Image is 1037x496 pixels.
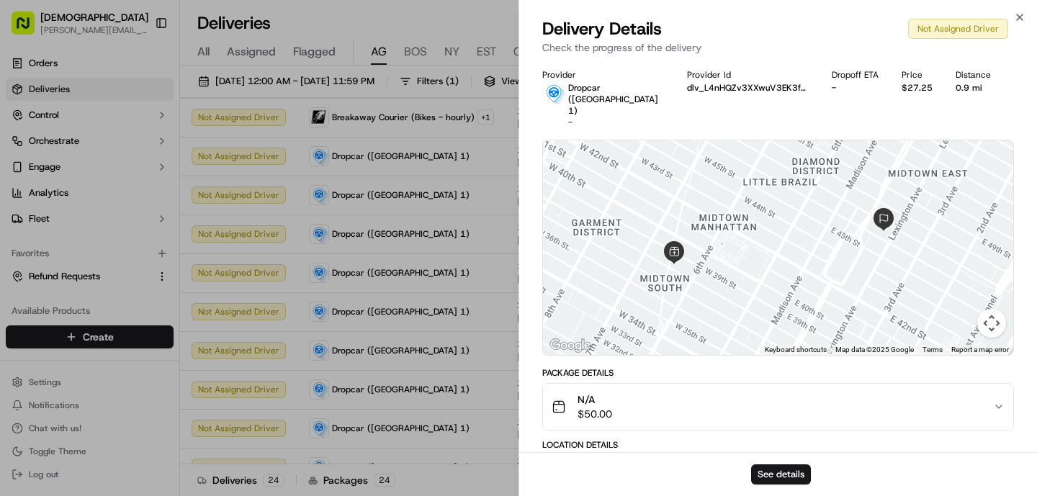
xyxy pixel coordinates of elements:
button: dlv_L4nHQZv3XXwuV3EK3f2xqA [687,82,809,94]
img: Google [547,336,594,355]
div: Start new chat [49,137,236,152]
input: Got a question? Start typing here... [37,93,259,108]
img: 1736555255976-a54dd68f-1ca7-489b-9aae-adbdc363a1c4 [14,137,40,163]
p: Check the progress of the delivery [542,40,1014,55]
span: $50.00 [578,407,612,421]
div: 0.9 mi [956,82,991,94]
div: Provider [542,69,664,81]
span: - [568,117,573,128]
img: drop_car_logo.png [542,82,565,105]
img: Nash [14,14,43,43]
span: Map data ©2025 Google [835,346,914,353]
div: Dropoff ETA [832,69,879,81]
a: Powered byPylon [102,243,174,255]
span: API Documentation [136,209,231,223]
span: Delivery Details [542,17,662,40]
span: N/A [578,392,612,407]
p: Welcome 👋 [14,58,262,81]
span: Pylon [143,244,174,255]
div: 📗 [14,210,26,222]
a: Terms (opens in new tab) [922,346,943,353]
button: See details [751,464,811,484]
a: 💻API Documentation [116,203,237,229]
div: Price [902,69,933,81]
div: We're available if you need us! [49,152,182,163]
button: N/A$50.00 [543,384,1013,430]
div: Location Details [542,439,1014,451]
div: $27.25 [902,82,933,94]
div: - [832,82,879,94]
p: Dropcar ([GEOGRAPHIC_DATA] 1) [568,82,664,117]
div: Package Details [542,367,1014,379]
a: Open this area in Google Maps (opens a new window) [547,336,594,355]
div: 💻 [122,210,133,222]
button: Keyboard shortcuts [765,345,827,355]
a: 📗Knowledge Base [9,203,116,229]
a: Report a map error [951,346,1009,353]
button: Start new chat [245,142,262,159]
span: Knowledge Base [29,209,110,223]
button: Map camera controls [977,309,1006,338]
div: Provider Id [687,69,809,81]
div: Distance [956,69,991,81]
